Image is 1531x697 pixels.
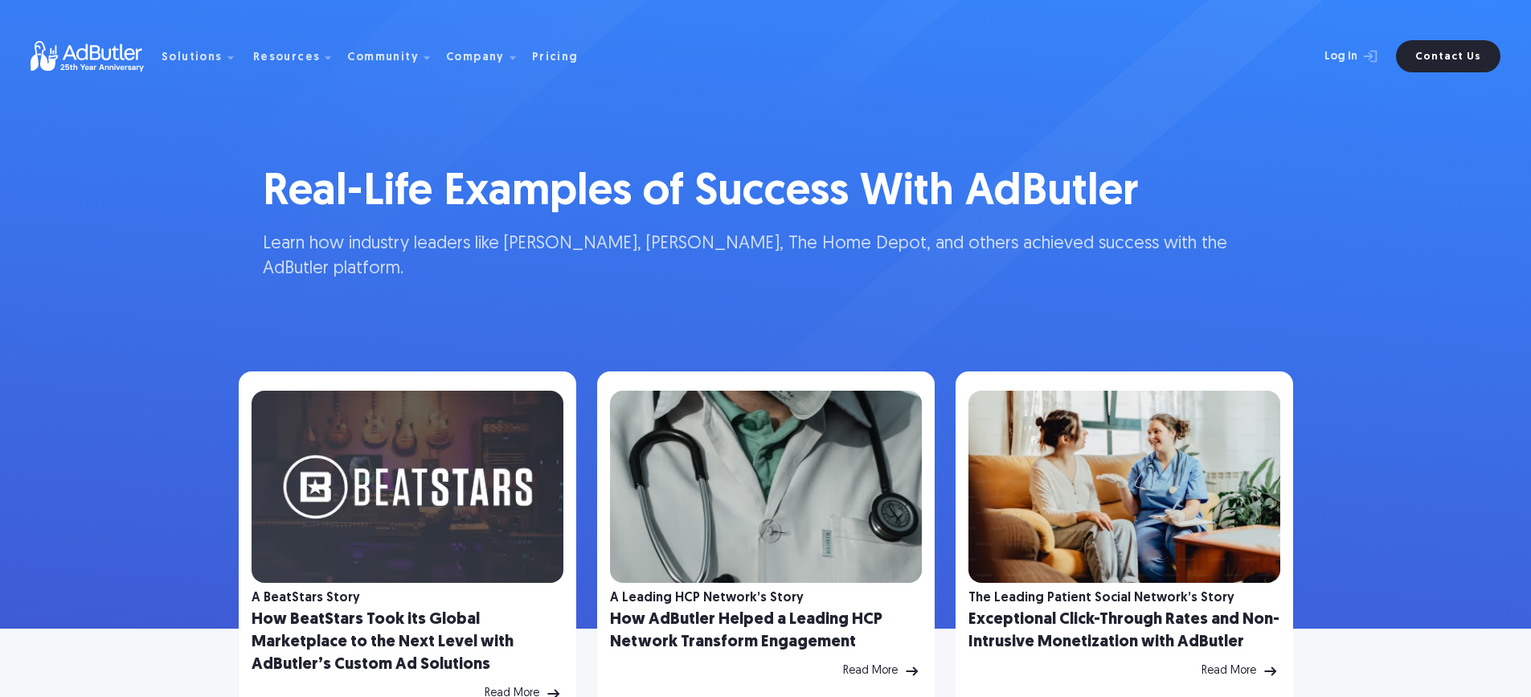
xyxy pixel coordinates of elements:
div: Community [347,52,419,64]
h2: Exceptional Click-Through Rates and Non-Intrusive Monetization with AdButler [968,609,1280,654]
div: Solutions [162,52,223,64]
a: Contact Us [1396,40,1500,72]
div: Resources [253,52,321,64]
div: Company [446,52,505,64]
a: Pricing [532,49,592,64]
div: A Leading HCP Network’s Story [610,592,804,604]
div: A BeatStars Story [252,592,360,604]
div: Read More [843,666,898,677]
p: Learn how industry leaders like [PERSON_NAME], [PERSON_NAME], The Home Depot, and others achieved... [263,232,1269,282]
h2: How BeatStars Took its Global Marketplace to the Next Level with AdButler’s Custom Ad Solutions [252,609,563,676]
div: Read More [1201,666,1256,677]
a: Log In [1282,40,1386,72]
div: Pricing [532,52,579,64]
h1: Real-Life Examples of Success With AdButler [263,162,1269,224]
h2: How AdButler Helped a Leading HCP Network Transform Engagement [610,609,922,654]
div: The Leading Patient Social Network’s Story [968,592,1234,604]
